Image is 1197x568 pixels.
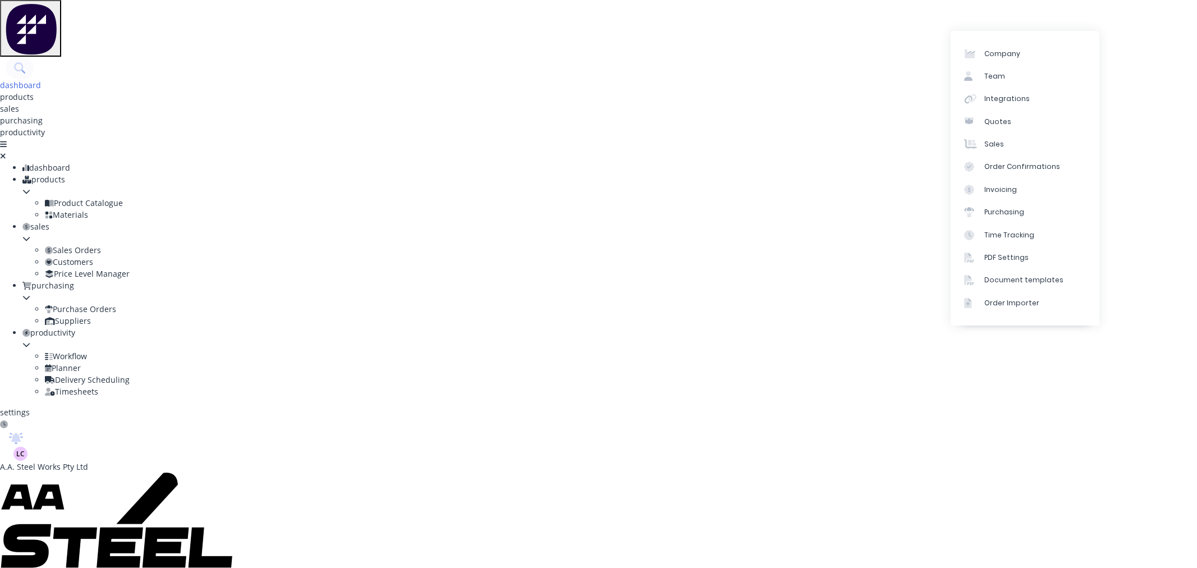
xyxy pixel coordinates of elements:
[22,162,1197,173] div: dashboard
[951,65,1099,88] a: Team
[984,298,1039,308] div: Order Importer
[45,315,1197,327] div: Suppliers
[951,155,1099,178] a: Order Confirmations
[22,173,1197,185] div: products
[984,117,1011,127] div: Quotes
[951,178,1099,201] a: Invoicing
[22,221,1197,232] div: sales
[45,350,1197,362] div: Workflow
[984,162,1060,172] div: Order Confirmations
[45,374,1197,386] div: Delivery Scheduling
[45,386,1197,397] div: Timesheets
[984,49,1020,59] div: Company
[16,449,25,459] span: LC
[984,207,1024,217] div: Purchasing
[951,223,1099,246] a: Time Tracking
[984,275,1063,285] div: Document templates
[951,42,1099,65] a: Company
[45,303,1197,315] div: Purchase Orders
[45,197,1197,209] div: Product Catalogue
[45,244,1197,256] div: Sales Orders
[984,94,1030,104] div: Integrations
[45,362,1197,374] div: Planner
[22,327,1197,338] div: productivity
[45,268,1197,280] div: Price Level Manager
[951,88,1099,110] a: Integrations
[951,246,1099,269] a: PDF Settings
[984,71,1005,81] div: Team
[984,139,1004,149] div: Sales
[984,253,1029,263] div: PDF Settings
[951,133,1099,155] a: Sales
[951,269,1099,291] a: Document templates
[984,185,1017,195] div: Invoicing
[984,230,1034,240] div: Time Tracking
[951,201,1099,223] a: Purchasing
[22,280,1197,291] div: purchasing
[45,256,1197,268] div: Customers
[45,209,1197,221] div: Materials
[951,292,1099,314] a: Order Importer
[4,2,57,55] img: Factory
[951,111,1099,133] a: Quotes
